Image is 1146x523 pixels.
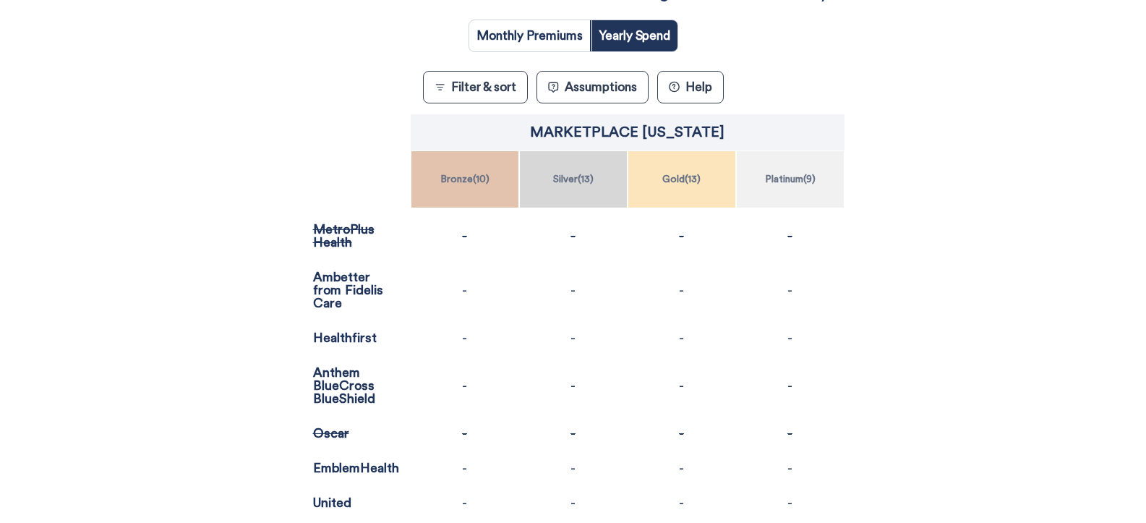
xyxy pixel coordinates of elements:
[570,462,576,475] p: -
[313,223,400,249] p: MetroPlus Health
[536,71,649,103] button: Assumptions
[462,496,467,509] p: -
[440,174,489,184] p: Bronze ( 10 )
[679,496,684,509] p: -
[570,379,576,392] p: -
[462,229,467,242] p: -
[657,71,724,103] button: ?Help
[553,174,594,184] p: Silver ( 13 )
[679,229,684,242] p: -
[679,379,684,392] p: -
[662,174,701,184] p: Gold ( 13 )
[679,427,684,440] p: -
[313,496,400,509] p: United
[462,427,467,440] p: -
[679,331,684,344] p: -
[570,496,576,509] p: -
[679,284,684,297] p: -
[462,462,467,475] p: -
[787,229,792,242] p: -
[570,229,576,242] p: -
[570,331,576,344] p: -
[313,271,400,310] p: Ambetter from Fidelis Care
[787,284,792,297] p: -
[787,379,792,392] p: -
[462,331,467,344] p: -
[787,331,792,344] p: -
[423,71,528,103] button: Filter & sort
[679,462,684,475] p: -
[530,125,724,140] p: Marketplace New York
[462,379,467,392] p: -
[787,462,792,475] p: -
[570,427,576,440] p: -
[313,462,400,475] p: EmblemHealth
[313,366,400,405] p: Anthem BlueCross BlueShield
[570,284,576,297] p: -
[787,427,792,440] p: -
[462,284,467,297] p: -
[787,496,792,509] p: -
[313,331,400,344] p: Healthfirst
[672,83,676,90] text: ?
[765,174,816,184] p: Platinum ( 9 )
[313,427,400,440] p: Oscar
